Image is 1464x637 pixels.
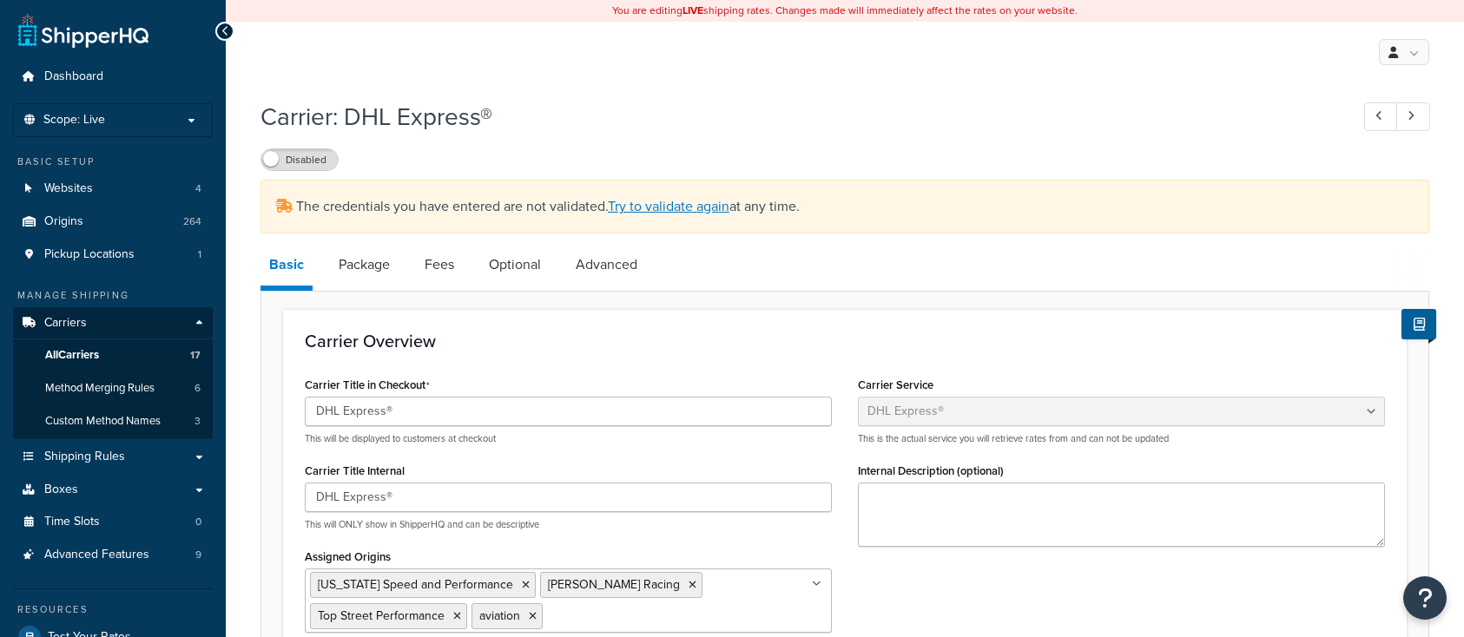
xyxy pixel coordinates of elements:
a: Advanced Features9 [13,539,213,571]
a: Fees [416,244,463,286]
span: All Carriers [45,348,99,363]
span: 4 [195,181,201,196]
span: 264 [183,214,201,229]
a: Dashboard [13,61,213,93]
a: Try to validate again [608,196,729,216]
label: Internal Description (optional) [858,464,1004,477]
a: Package [330,244,399,286]
span: 1 [198,247,201,262]
label: Disabled [261,149,338,170]
div: Manage Shipping [13,288,213,303]
span: The credentials you have entered are not validated. at any time. [296,196,800,216]
p: This will be displayed to customers at checkout [305,432,832,445]
button: Open Resource Center [1403,576,1447,620]
a: Boxes [13,474,213,506]
span: Top Street Performance [318,607,445,625]
a: Previous Record [1364,102,1398,131]
span: [PERSON_NAME] Racing [548,575,680,594]
span: Boxes [44,483,78,497]
span: Custom Method Names [45,414,161,429]
div: Resources [13,602,213,617]
span: Websites [44,181,93,196]
li: Time Slots [13,506,213,538]
span: 9 [195,548,201,562]
span: 3 [195,414,201,429]
span: aviation [479,607,520,625]
li: Websites [13,173,213,205]
a: Pickup Locations1 [13,239,213,271]
label: Carrier Title in Checkout [305,378,430,392]
a: Websites4 [13,173,213,205]
label: Carrier Title Internal [305,464,405,477]
a: Custom Method Names3 [13,405,213,437]
span: Origins [44,214,83,229]
span: Method Merging Rules [45,381,155,396]
a: Next Record [1396,102,1430,131]
h1: Carrier: DHL Express® [260,100,1332,134]
a: Shipping Rules [13,441,213,473]
span: [US_STATE] Speed and Performance [318,575,513,594]
li: Advanced Features [13,539,213,571]
span: Carriers [44,316,87,331]
span: Pickup Locations [44,247,135,262]
h3: Carrier Overview [305,332,1385,351]
a: Carriers [13,307,213,339]
span: 17 [190,348,201,363]
li: Custom Method Names [13,405,213,437]
p: This is the actual service you will retrieve rates from and can not be updated [858,432,1385,445]
a: Basic [260,244,313,291]
span: Dashboard [44,69,103,84]
span: 0 [195,515,201,529]
button: Show Help Docs [1401,309,1436,339]
a: Origins264 [13,206,213,238]
a: Time Slots0 [13,506,213,538]
li: Method Merging Rules [13,372,213,404]
span: Shipping Rules [44,450,125,464]
a: Optional [480,244,550,286]
label: Carrier Service [858,378,933,391]
label: Assigned Origins [305,550,391,563]
b: LIVE [683,3,703,18]
div: Basic Setup [13,154,213,169]
p: This will ONLY show in ShipperHQ and can be descriptive [305,518,832,531]
li: Origins [13,206,213,238]
li: Pickup Locations [13,239,213,271]
span: Scope: Live [43,113,105,128]
a: AllCarriers17 [13,339,213,371]
a: Advanced [567,244,646,286]
span: Advanced Features [44,548,149,562]
span: Time Slots [44,515,100,529]
a: Method Merging Rules6 [13,372,213,404]
span: 6 [195,381,201,396]
li: Carriers [13,307,213,439]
